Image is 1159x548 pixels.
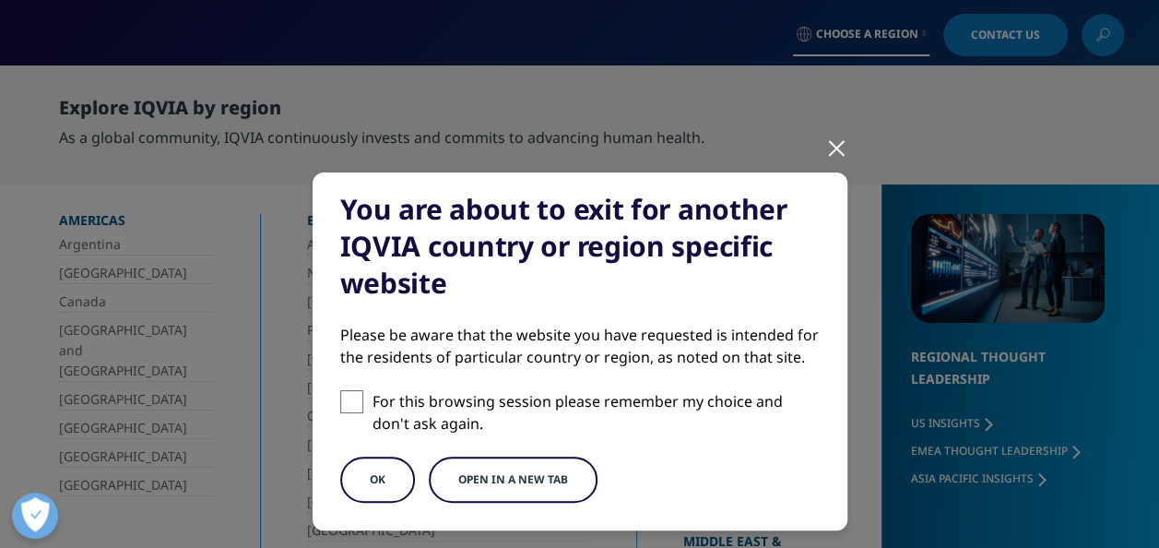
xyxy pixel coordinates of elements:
[340,324,820,368] div: Please be aware that the website you have requested is intended for the residents of particular c...
[429,457,597,503] button: Open in a new tab
[340,191,820,302] div: You are about to exit for another IQVIA country or region specific website
[340,457,415,503] button: OK
[12,493,58,539] button: Open Preferences
[373,390,820,435] p: For this browsing session please remember my choice and don't ask again.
